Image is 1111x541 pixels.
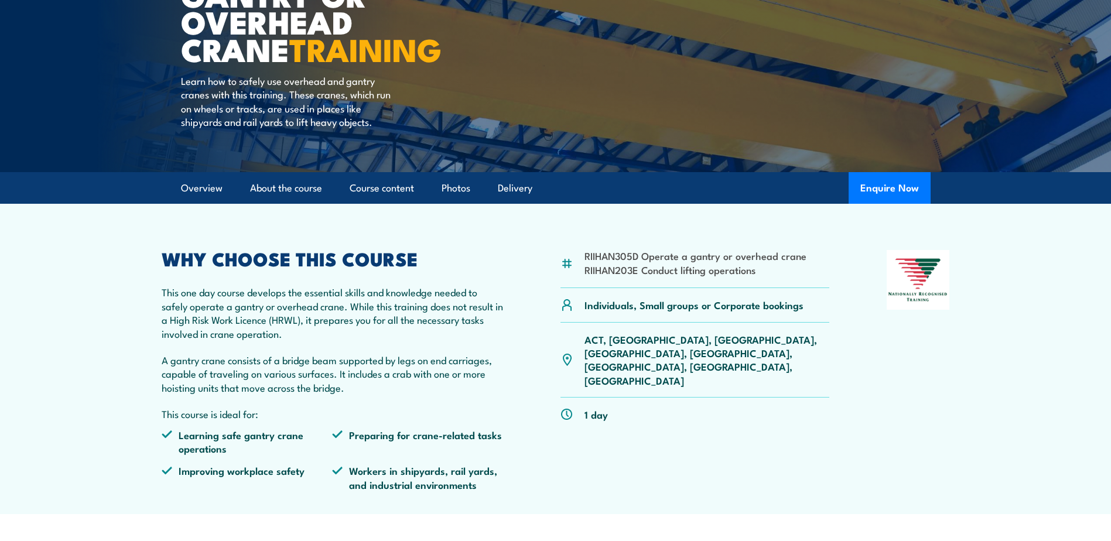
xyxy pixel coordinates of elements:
[584,408,608,421] p: 1 day
[498,173,532,204] a: Delivery
[181,74,395,129] p: Learn how to safely use overhead and gantry cranes with this training. These cranes, which run on...
[162,353,504,394] p: A gantry crane consists of a bridge beam supported by legs on end carriages, capable of traveling...
[887,250,950,310] img: Nationally Recognised Training logo.
[162,285,504,340] p: This one day course develops the essential skills and knowledge needed to safely operate a gantry...
[442,173,470,204] a: Photos
[584,333,830,388] p: ACT, [GEOGRAPHIC_DATA], [GEOGRAPHIC_DATA], [GEOGRAPHIC_DATA], [GEOGRAPHIC_DATA], [GEOGRAPHIC_DATA...
[162,407,504,420] p: This course is ideal for:
[849,172,931,204] button: Enquire Now
[162,428,333,456] li: Learning safe gantry crane operations
[350,173,414,204] a: Course content
[162,464,333,491] li: Improving workplace safety
[332,428,503,456] li: Preparing for crane-related tasks
[181,173,223,204] a: Overview
[584,249,806,262] li: RIIHAN305D Operate a gantry or overhead crane
[584,298,804,311] p: Individuals, Small groups or Corporate bookings
[250,173,322,204] a: About the course
[162,250,504,266] h2: WHY CHOOSE THIS COURSE
[584,263,806,276] li: RIIHAN203E Conduct lifting operations
[289,24,442,73] strong: TRAINING
[332,464,503,491] li: Workers in shipyards, rail yards, and industrial environments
